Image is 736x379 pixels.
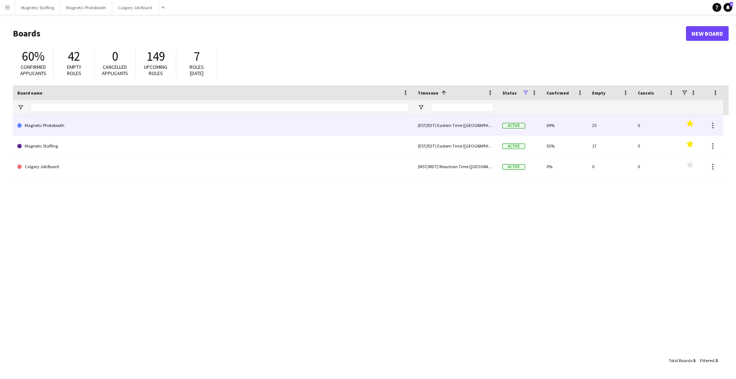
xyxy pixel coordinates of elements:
div: 25 [588,115,633,135]
span: Empty [592,90,605,96]
span: 7 [194,48,200,64]
div: (EST/EDT) Eastern Time ([GEOGRAPHIC_DATA] & [GEOGRAPHIC_DATA]) [413,115,498,135]
span: 3 [715,358,718,363]
div: (MST/MDT) Mountain Time ([GEOGRAPHIC_DATA] & [GEOGRAPHIC_DATA]) [413,156,498,177]
h1: Boards [13,28,686,39]
span: 60% [22,48,45,64]
span: Active [502,164,525,170]
span: Confirmed applicants [20,64,46,77]
span: Timezone [418,90,438,96]
a: 4 [723,3,732,12]
div: (EST/EDT) Eastern Time ([GEOGRAPHIC_DATA] & [GEOGRAPHIC_DATA]) [413,136,498,156]
span: Upcoming roles [144,64,167,77]
button: Open Filter Menu [17,104,24,111]
span: Status [502,90,517,96]
span: Cancels [638,90,654,96]
a: Calgary Job Board [17,156,409,177]
div: 0% [542,156,588,177]
span: Board name [17,90,42,96]
div: 0 [588,156,633,177]
span: 4 [730,2,733,7]
button: Magnetic Photobooth [60,0,112,15]
a: Magnetic Photobooth [17,115,409,136]
a: New Board [686,26,729,41]
div: 0 [633,156,679,177]
span: 0 [112,48,118,64]
div: 17 [588,136,633,156]
span: Active [502,123,525,128]
div: 0 [633,136,679,156]
input: Board name Filter Input [31,103,409,112]
span: Empty roles [67,64,81,77]
div: : [700,353,718,368]
span: Total Boards [669,358,692,363]
span: 149 [146,48,165,64]
span: Active [502,144,525,149]
div: 0 [633,115,679,135]
span: 5 [693,358,696,363]
div: : [669,353,696,368]
a: Magnetic Staffing [17,136,409,156]
input: Timezone Filter Input [431,103,493,112]
span: Confirmed [546,90,569,96]
button: Magnetic Staffing [15,0,60,15]
span: Cancelled applicants [102,64,128,77]
span: Filtered [700,358,714,363]
span: 42 [68,48,80,64]
span: Roles [DATE] [190,64,204,77]
div: 69% [542,115,588,135]
div: 55% [542,136,588,156]
button: Open Filter Menu [418,104,424,111]
button: Calgary Job Board [112,0,159,15]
